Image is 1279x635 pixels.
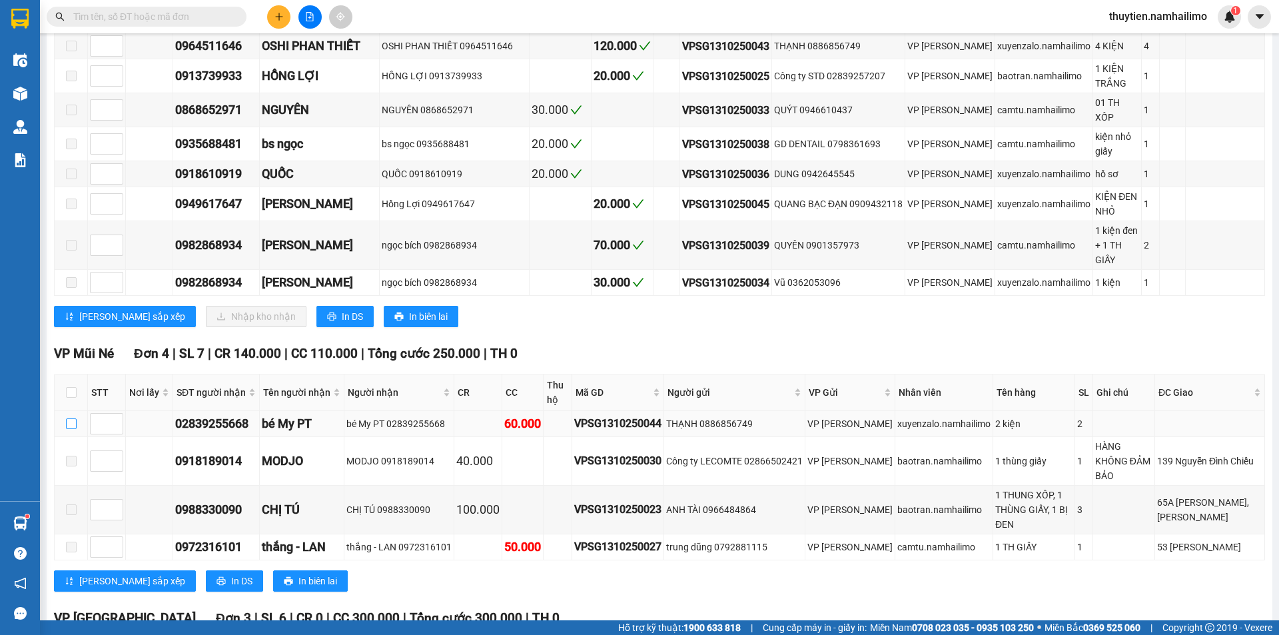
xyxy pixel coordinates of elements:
[1144,39,1157,53] div: 4
[1158,385,1251,400] span: ĐC Giao
[484,346,487,361] span: |
[805,437,895,486] td: VP Phạm Ngũ Lão
[273,570,348,592] button: printerIn biên lai
[680,93,772,127] td: VPSG1310250033
[54,346,114,361] span: VP Mũi Né
[807,454,893,468] div: VP [PERSON_NAME]
[284,346,288,361] span: |
[260,534,344,560] td: thắng - LAN
[907,167,993,181] div: VP [PERSON_NAME]
[262,452,342,470] div: MODJO
[73,9,230,24] input: Tìm tên, số ĐT hoặc mã đơn
[774,39,903,53] div: THẠNH 0886856749
[260,127,380,161] td: bs ngọc
[13,120,27,134] img: warehouse-icon
[260,59,380,93] td: HỒNG LỢI
[316,306,374,327] button: printerIn DS
[267,5,290,29] button: plus
[173,270,260,296] td: 0982868934
[805,534,895,560] td: VP Phạm Ngũ Lão
[907,39,993,53] div: VP [PERSON_NAME]
[751,620,753,635] span: |
[54,570,196,592] button: sort-ascending[PERSON_NAME] sắp xếp
[1144,197,1157,211] div: 1
[995,454,1072,468] div: 1 thùng giấy
[175,236,257,255] div: 0982868934
[260,486,344,534] td: CHỊ TÚ
[905,33,995,59] td: VP Phạm Ngũ Lão
[327,312,336,322] span: printer
[504,414,541,433] div: 60.000
[912,622,1034,633] strong: 0708 023 035 - 0935 103 250
[897,502,991,517] div: baotran.namhailimo
[680,221,772,270] td: VPSG1310250039
[572,534,664,560] td: VPSG1310250027
[13,153,27,167] img: solution-icon
[260,161,380,187] td: QUỐC
[682,38,769,55] div: VPSG1310250043
[291,346,358,361] span: CC 110.000
[997,137,1090,151] div: camtu.namhailimo
[774,69,903,83] div: Công ty STD 02839257207
[262,500,342,519] div: CHỊ TÚ
[263,385,330,400] span: Tên người nhận
[173,161,260,187] td: 0918610919
[175,538,257,556] div: 0972316101
[1233,6,1238,15] span: 1
[594,67,651,85] div: 20.000
[175,37,257,55] div: 0964511646
[572,411,664,437] td: VPSG1310250044
[805,486,895,534] td: VP Phạm Ngũ Lão
[260,93,380,127] td: NGUYÊN
[25,514,29,518] sup: 1
[490,346,518,361] span: TH 0
[907,103,993,117] div: VP [PERSON_NAME]
[336,12,345,21] span: aim
[632,239,644,251] span: check
[895,374,993,411] th: Nhân viên
[79,309,185,324] span: [PERSON_NAME] sắp xếp
[997,103,1090,117] div: camtu.namhailimo
[682,102,769,119] div: VPSG1310250033
[666,502,803,517] div: ANH TÀI 0966484864
[175,500,257,519] div: 0988330090
[683,622,741,633] strong: 1900 633 818
[173,93,260,127] td: 0868652971
[342,309,363,324] span: In DS
[65,312,74,322] span: sort-ascending
[905,221,995,270] td: VP Phạm Ngũ Lão
[897,454,991,468] div: baotran.namhailimo
[1144,167,1157,181] div: 1
[572,437,664,486] td: VPSG1310250030
[13,516,27,530] img: warehouse-icon
[667,385,791,400] span: Người gửi
[807,540,893,554] div: VP [PERSON_NAME]
[127,11,234,43] div: VP [PERSON_NAME]
[11,9,29,29] img: logo-vxr
[632,198,644,210] span: check
[13,53,27,67] img: warehouse-icon
[175,135,257,153] div: 0935688481
[260,33,380,59] td: OSHI PHAN THIẾT
[995,488,1072,532] div: 1 THUNG XỐP, 1 THÙNG GIẤY, 1 BỊ ĐEN
[666,540,803,554] div: trung dũng 0792881115
[262,273,377,292] div: [PERSON_NAME]
[1093,374,1155,411] th: Ghi chú
[1095,439,1152,483] div: HÀNG KHÔNG ĐẢM BẢO
[260,187,380,221] td: Hồng Lợi
[1077,540,1090,554] div: 1
[382,275,527,290] div: ngọc bích 0982868934
[88,374,126,411] th: STT
[997,69,1090,83] div: baotran.namhailimo
[261,610,286,626] span: SL 6
[997,167,1090,181] div: xuyenzalo.namhailimo
[382,69,527,83] div: HỒNG LỢI 0913739933
[10,86,120,102] div: 40.000
[260,437,344,486] td: MODJO
[574,538,661,555] div: VPSG1310250027
[454,374,502,411] th: CR
[394,312,404,322] span: printer
[361,346,364,361] span: |
[173,187,260,221] td: 0949617647
[809,385,881,400] span: VP Gửi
